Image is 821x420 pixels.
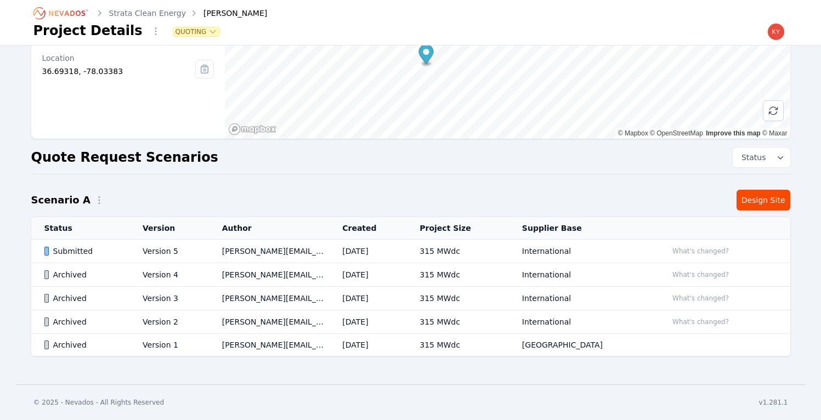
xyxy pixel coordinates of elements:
a: OpenStreetMap [650,129,703,137]
div: Archived [44,293,124,304]
div: 36.69318, -78.03383 [42,66,196,77]
td: 315 MWdc [406,310,509,334]
tr: SubmittedVersion 5[PERSON_NAME][EMAIL_ADDRESS][PERSON_NAME][DOMAIN_NAME][DATE]315 MWdcInternation... [31,240,790,263]
tr: ArchivedVersion 2[PERSON_NAME][EMAIL_ADDRESS][DOMAIN_NAME][DATE]315 MWdcInternationalWhat's changed? [31,310,790,334]
td: [PERSON_NAME][EMAIL_ADDRESS][DOMAIN_NAME] [209,310,330,334]
td: [PERSON_NAME][EMAIL_ADDRESS][DOMAIN_NAME] [209,334,330,356]
th: Author [209,217,330,240]
h2: Scenario A [31,192,90,208]
th: Project Size [406,217,509,240]
td: International [509,263,654,287]
a: Mapbox homepage [228,123,276,135]
button: Status [733,147,790,167]
td: Version 1 [129,334,209,356]
div: Archived [44,316,124,327]
div: © 2025 - Nevados - All Rights Reserved [33,398,165,407]
button: What's changed? [667,245,734,257]
td: 315 MWdc [406,287,509,310]
th: Supplier Base [509,217,654,240]
td: [DATE] [329,334,406,356]
td: [PERSON_NAME][EMAIL_ADDRESS][PERSON_NAME][DOMAIN_NAME] [209,263,330,287]
a: Improve this map [706,129,760,137]
button: Quoting [173,27,220,36]
th: Version [129,217,209,240]
div: Location [42,53,196,64]
tr: ArchivedVersion 4[PERSON_NAME][EMAIL_ADDRESS][PERSON_NAME][DOMAIN_NAME][DATE]315 MWdcInternationa... [31,263,790,287]
td: [DATE] [329,263,406,287]
td: Version 5 [129,240,209,263]
td: [PERSON_NAME][EMAIL_ADDRESS][PERSON_NAME][DOMAIN_NAME] [209,287,330,310]
td: 315 MWdc [406,263,509,287]
td: [DATE] [329,240,406,263]
a: Maxar [762,129,788,137]
nav: Breadcrumb [33,4,268,22]
button: What's changed? [667,316,734,328]
button: What's changed? [667,292,734,304]
div: Archived [44,339,124,350]
div: Map marker [419,44,434,67]
h2: Quote Request Scenarios [31,149,218,166]
a: Mapbox [618,129,648,137]
th: Created [329,217,406,240]
td: 315 MWdc [406,334,509,356]
td: [DATE] [329,310,406,334]
a: Design Site [737,190,790,211]
td: [DATE] [329,287,406,310]
h1: Project Details [33,22,143,39]
div: [PERSON_NAME] [188,8,267,19]
td: [PERSON_NAME][EMAIL_ADDRESS][PERSON_NAME][DOMAIN_NAME] [209,240,330,263]
div: v1.281.1 [759,398,788,407]
td: 315 MWdc [406,240,509,263]
td: International [509,287,654,310]
tr: ArchivedVersion 1[PERSON_NAME][EMAIL_ADDRESS][DOMAIN_NAME][DATE]315 MWdc[GEOGRAPHIC_DATA] [31,334,790,356]
div: Submitted [44,246,124,257]
tr: ArchivedVersion 3[PERSON_NAME][EMAIL_ADDRESS][PERSON_NAME][DOMAIN_NAME][DATE]315 MWdcInternationa... [31,287,790,310]
span: Status [737,152,766,163]
td: International [509,310,654,334]
td: International [509,240,654,263]
img: kyle.macdougall@nevados.solar [767,23,785,41]
div: Archived [44,269,124,280]
th: Status [31,217,130,240]
button: What's changed? [667,269,734,281]
td: Version 2 [129,310,209,334]
td: [GEOGRAPHIC_DATA] [509,334,654,356]
a: Strata Clean Energy [109,8,186,19]
td: Version 3 [129,287,209,310]
td: Version 4 [129,263,209,287]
